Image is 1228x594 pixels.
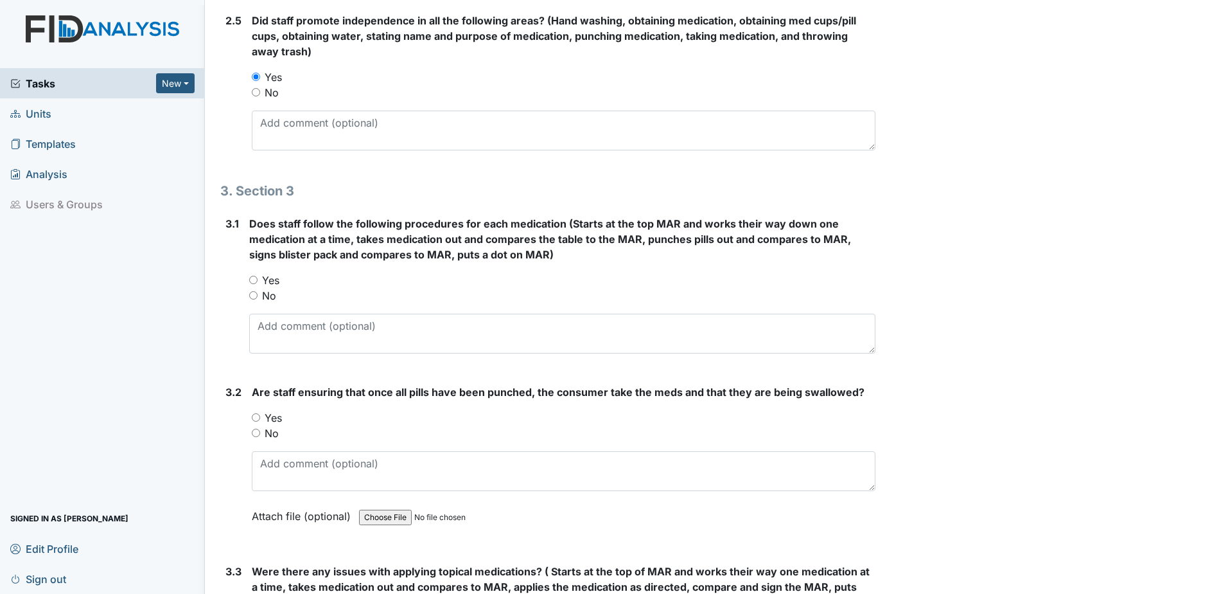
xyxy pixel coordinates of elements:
button: New [156,73,195,93]
span: Does staff follow the following procedures for each medication (Starts at the top MAR and works t... [249,217,851,261]
a: Tasks [10,76,156,91]
input: Yes [249,276,258,284]
span: Did staff promote independence in all the following areas? (Hand washing, obtaining medication, o... [252,14,856,58]
span: Analysis [10,164,67,184]
input: No [252,88,260,96]
label: 3.3 [225,564,241,579]
label: Yes [265,69,282,85]
input: Yes [252,73,260,81]
input: No [252,429,260,437]
label: Attach file (optional) [252,501,356,524]
label: No [265,426,279,441]
span: Are staff ensuring that once all pills have been punched, the consumer take the meds and that the... [252,386,864,399]
label: 2.5 [225,13,241,28]
span: Sign out [10,569,66,589]
label: Yes [262,273,279,288]
span: Edit Profile [10,539,78,559]
input: No [249,291,258,300]
span: Templates [10,134,76,154]
label: 3.2 [225,384,241,400]
label: No [262,288,276,303]
label: 3.1 [225,216,239,231]
h1: 3. Section 3 [220,181,875,201]
label: Yes [265,410,282,426]
label: No [265,85,279,100]
span: Signed in as [PERSON_NAME] [10,509,128,528]
input: Yes [252,413,260,422]
span: Units [10,104,51,123]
